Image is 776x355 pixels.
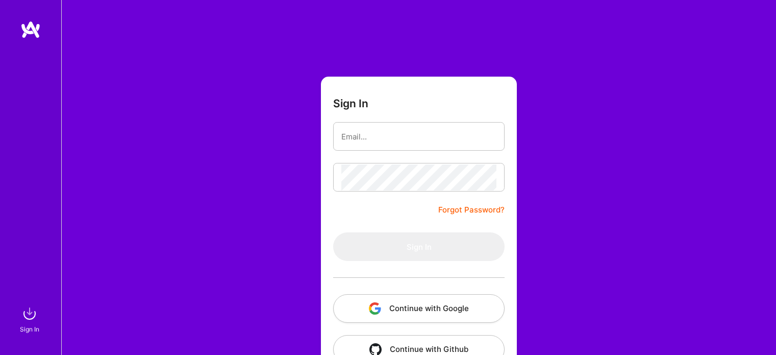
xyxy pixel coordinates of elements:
img: icon [369,302,381,315]
img: sign in [19,303,40,324]
input: Email... [341,124,496,150]
h3: Sign In [333,97,368,110]
a: Forgot Password? [438,204,505,216]
a: sign inSign In [21,303,40,335]
div: Sign In [20,324,39,335]
img: logo [20,20,41,39]
button: Sign In [333,232,505,261]
button: Continue with Google [333,294,505,323]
